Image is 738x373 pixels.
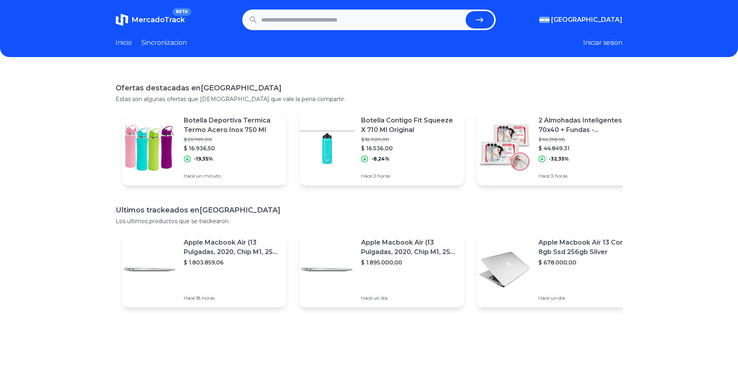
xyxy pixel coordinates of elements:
[184,238,280,257] p: Apple Macbook Air (13 Pulgadas, 2020, Chip M1, 256 Gb De Ssd, 8 Gb De Ram) - Plata
[477,242,532,297] img: Featured image
[477,109,641,186] a: Featured image2 Almohadas Inteligentes 70x40 + Fundas - Dealmohadas$ 66.298,98$ 44.849,31-32,35%H...
[116,38,132,48] a: Inicio
[122,231,287,308] a: Featured imageApple Macbook Air (13 Pulgadas, 2020, Chip M1, 256 Gb De Ssd, 8 Gb De Ram) - Plata$...
[141,38,187,48] a: Sincronizacion
[299,242,355,297] img: Featured image
[361,238,458,257] p: Apple Macbook Air (13 Pulgadas, 2020, Chip M1, 256 Gb De Ssd, 8 Gb De Ram) - Plata
[116,13,128,26] img: MercadoTrack
[194,156,213,162] p: -19,35%
[583,38,622,48] button: Iniciar sesion
[361,258,458,266] p: $ 1.895.000,00
[131,15,185,24] span: MercadoTrack
[538,116,635,135] p: 2 Almohadas Inteligentes 70x40 + Fundas - Dealmohadas
[122,242,177,297] img: Featured image
[116,95,622,103] p: Estas son algunas ofertas que [DEMOGRAPHIC_DATA] que vale la pena compartir.
[184,144,280,152] p: $ 16.936,50
[538,136,635,143] p: $ 66.298,98
[116,82,622,94] h1: Ofertas destacadas en [GEOGRAPHIC_DATA]
[361,116,458,135] p: Botella Contigo Fit Squeeze X 710 Ml Original
[539,17,550,23] img: Argentina
[551,15,622,25] span: [GEOGRAPHIC_DATA]
[173,8,191,16] span: BETA
[538,173,635,179] p: Hace 3 horas
[538,238,635,257] p: Apple Macbook Air 13 Core I5 8gb Ssd 256gb Silver
[371,156,390,162] p: -8,24%
[361,144,458,152] p: $ 16.536,00
[539,15,622,25] button: [GEOGRAPHIC_DATA]
[184,295,280,301] p: Hace 18 horas
[122,120,177,175] img: Featured image
[538,144,635,152] p: $ 44.849,31
[184,116,280,135] p: Botella Deportiva Termica Termo Acero Inox 750 Ml
[477,120,532,175] img: Featured image
[549,156,569,162] p: -32,35%
[299,231,464,308] a: Featured imageApple Macbook Air (13 Pulgadas, 2020, Chip M1, 256 Gb De Ssd, 8 Gb De Ram) - Plata$...
[122,109,287,186] a: Featured imageBotella Deportiva Termica Termo Acero Inox 750 Ml$ 20.999,00$ 16.936,50-19,35%Hace ...
[538,258,635,266] p: $ 678.000,00
[361,173,458,179] p: Hace 2 horas
[184,173,280,179] p: Hace un minuto
[116,217,622,225] p: Los ultimos productos que se trackearon.
[116,205,622,216] h1: Ultimos trackeados en [GEOGRAPHIC_DATA]
[184,136,280,143] p: $ 20.999,00
[361,136,458,143] p: $ 18.020,00
[299,120,355,175] img: Featured image
[299,109,464,186] a: Featured imageBotella Contigo Fit Squeeze X 710 Ml Original$ 18.020,00$ 16.536,00-8,24%Hace 2 horas
[116,13,185,26] a: MercadoTrackBETA
[538,295,635,301] p: Hace un día
[477,231,641,308] a: Featured imageApple Macbook Air 13 Core I5 8gb Ssd 256gb Silver$ 678.000,00Hace un día
[184,258,280,266] p: $ 1.803.859,06
[361,295,458,301] p: Hace un día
